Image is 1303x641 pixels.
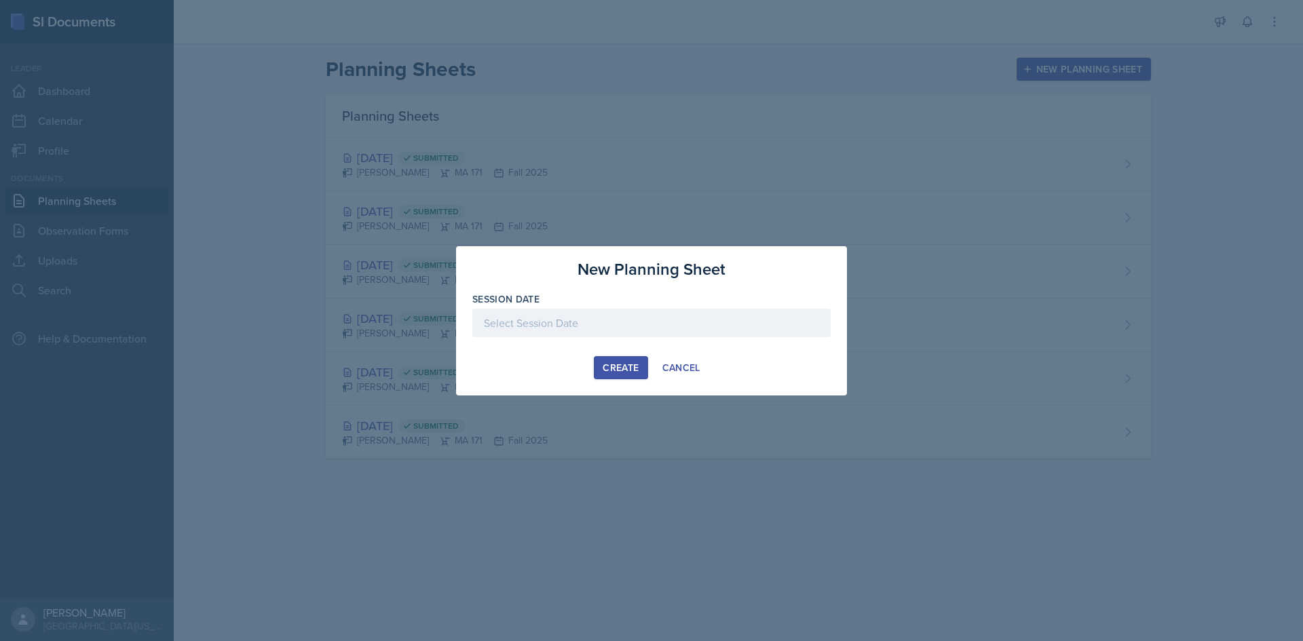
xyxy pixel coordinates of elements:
button: Create [594,356,647,379]
div: Create [603,362,639,373]
button: Cancel [654,356,709,379]
label: Session Date [472,292,540,306]
h3: New Planning Sheet [578,257,725,281]
div: Cancel [662,362,700,373]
